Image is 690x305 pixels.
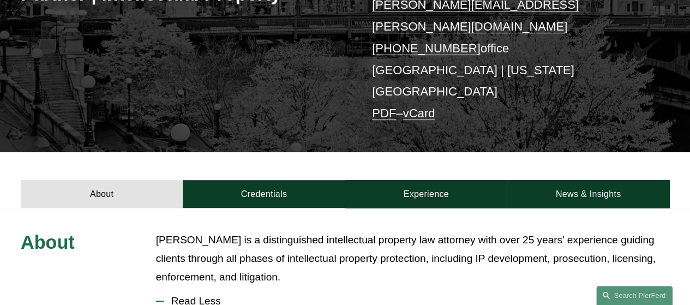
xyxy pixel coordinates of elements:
[183,180,345,208] a: Credentials
[596,286,673,305] a: Search this site
[507,180,669,208] a: News & Insights
[372,41,481,55] a: [PHONE_NUMBER]
[156,231,669,287] p: [PERSON_NAME] is a distinguished intellectual property law attorney with over 25 years’ experienc...
[21,232,75,253] span: About
[345,180,507,208] a: Experience
[403,106,435,120] a: vCard
[21,180,183,208] a: About
[372,106,396,120] a: PDF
